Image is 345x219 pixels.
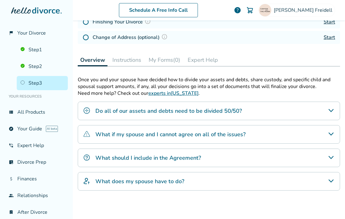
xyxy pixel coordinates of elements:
a: Schedule A Free Info Call [119,3,198,17]
a: phone_in_talkExpert Help [5,138,68,153]
a: Step2 [17,59,68,74]
img: What if my spouse and I cannot agree on all of the issues? [83,130,90,138]
a: Start [324,19,335,25]
img: Whitney Willison [259,4,271,16]
img: Cart [246,6,254,14]
button: Overview [78,54,107,66]
iframe: Chat Widget [314,189,345,219]
button: My Forms(0) [146,54,183,66]
a: experts in[US_STATE] [148,90,199,97]
span: [PERSON_NAME] Freidell [274,7,335,14]
a: help [234,6,241,14]
span: phone_in_talk [9,143,14,148]
div: What if my spouse and I cannot agree on all of the issues? [78,125,340,144]
span: explore [9,126,14,131]
a: Step1 [17,43,68,57]
p: Need more help? Check out our . [78,90,340,97]
span: Your Divorce [17,30,46,36]
img: Not Started [83,34,89,40]
a: attach_moneyFinances [5,172,68,186]
button: Expert Help [185,54,221,66]
a: view_listAll Products [5,105,68,119]
a: Step3 [17,76,68,90]
a: groupRelationships [5,188,68,203]
span: AI beta [46,126,58,132]
h4: What does my spouse have to do? [95,177,184,185]
h4: Change of Address (optional) [93,33,169,41]
a: exploreYour GuideAI beta [5,122,68,136]
span: group [9,193,14,198]
span: view_list [9,110,14,115]
img: What should I include in the Agreement? [83,154,90,161]
h4: What if my spouse and I cannot agree on all of the issues? [95,130,246,138]
div: Do all of our assets and debts need to be divided 50/50? [78,102,340,120]
span: list_alt_check [9,160,14,165]
a: flag_2Your Divorce [5,26,68,40]
div: What does my spouse have to do? [78,172,340,191]
li: Your Resources [5,90,68,103]
h4: Do all of our assets and debts need to be divided 50/50? [95,107,242,115]
p: Once you and your spouse have decided how to divide your assets and debts, share custody, and spe... [78,76,340,90]
div: What should I include in the Agreement? [78,149,340,167]
a: list_alt_checkDivorce Prep [5,155,68,169]
img: Question Mark [161,34,168,40]
img: Do all of our assets and debts need to be divided 50/50? [83,107,90,114]
a: Start [324,34,335,41]
span: flag_2 [9,31,14,36]
img: What does my spouse have to do? [83,177,90,185]
h4: What should I include in the Agreement? [95,154,201,162]
span: attach_money [9,176,14,181]
span: bookmark_check [9,210,14,215]
button: Instructions [110,54,144,66]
